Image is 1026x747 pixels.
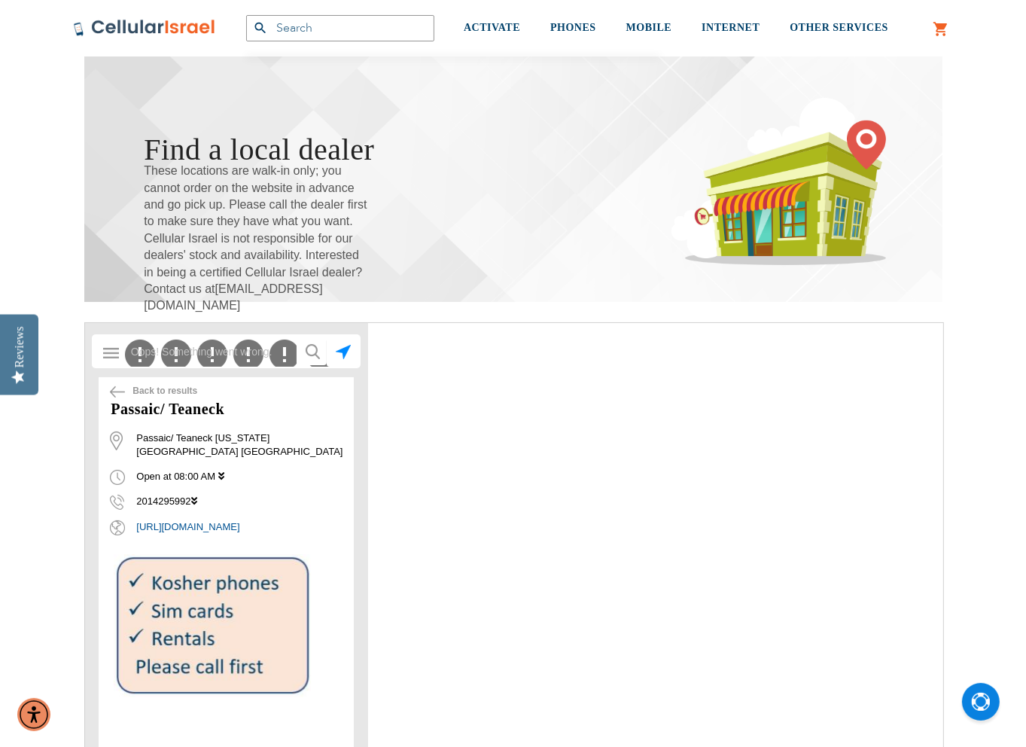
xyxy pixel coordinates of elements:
span: 2014295992 [110,495,196,507]
span: Back to results [132,385,197,398]
span: Passaic/ Teaneck [US_STATE] [GEOGRAPHIC_DATA] [GEOGRAPHIC_DATA] [117,431,354,459]
h3: Passaic/ Teaneck [99,398,354,420]
div: Reviews [13,326,26,367]
span: Open at 08:00 AM [136,471,215,482]
img: Store Image [114,554,310,697]
span: INTERNET [702,22,760,33]
input: Search [246,15,434,41]
span: OTHER SERVICES [790,22,888,33]
img: Cellular Israel Logo [73,19,216,37]
span: These locations are walk-in only; you cannot order on the website in advance and go pick up. Plea... [144,163,370,315]
a: [URL][DOMAIN_NAME] [117,520,354,534]
span: ACTIVATE [464,22,520,33]
input: Oops! Something went wrong. [122,337,332,367]
span: MOBILE [626,22,672,33]
div: Accessibility Menu [17,698,50,731]
h1: Find a local dealer [144,128,374,171]
span: PHONES [550,22,596,33]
